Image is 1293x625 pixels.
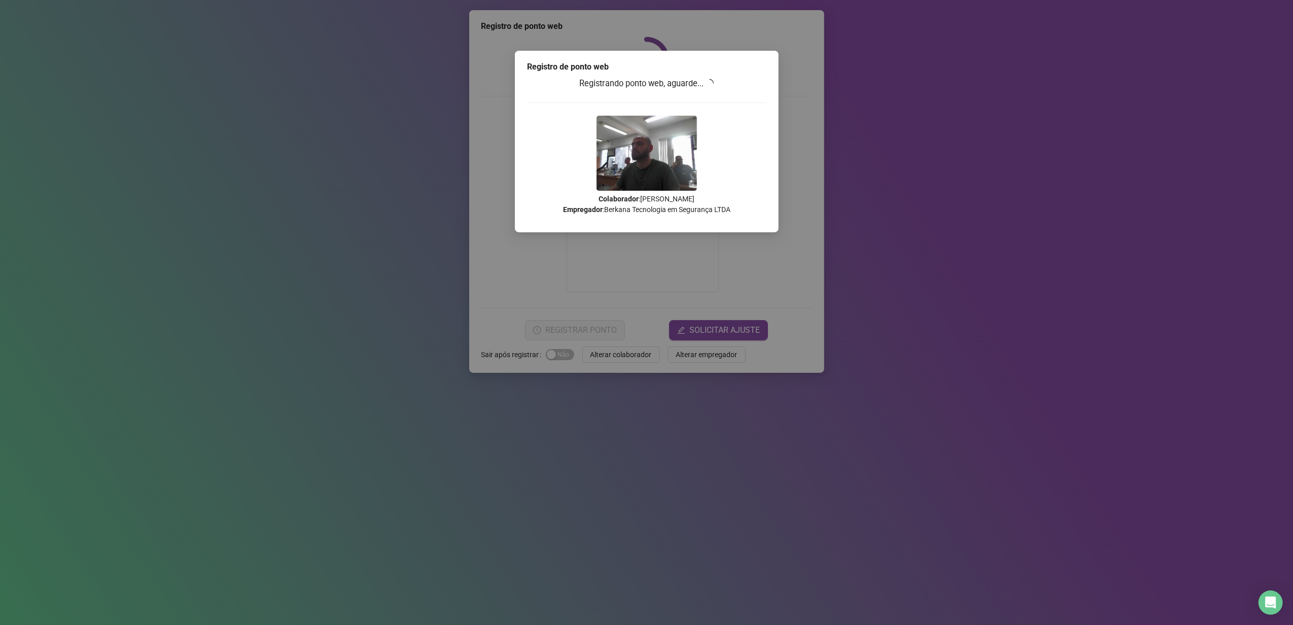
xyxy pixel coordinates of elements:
div: Open Intercom Messenger [1259,591,1283,615]
strong: Colaborador [599,195,639,203]
strong: Empregador [563,205,603,214]
span: loading [706,79,714,87]
h3: Registrando ponto web, aguarde... [527,77,766,90]
div: Registro de ponto web [527,61,766,73]
img: Z [597,116,697,191]
p: : [PERSON_NAME] : Berkana Tecnologia em Segurança LTDA [527,194,766,215]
